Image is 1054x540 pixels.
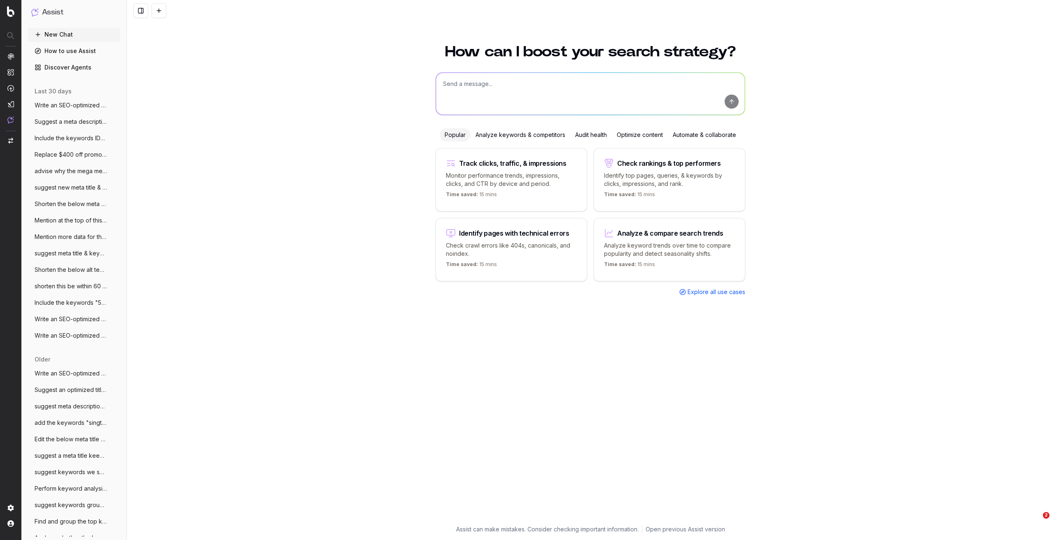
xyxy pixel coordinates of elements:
[7,116,14,123] img: Assist
[35,468,107,476] span: suggest keywords we should target based
[28,313,120,326] button: Write an SEO-optimized content in a simi
[446,172,577,188] p: Monitor performance trends, impressions, clicks, and CTR by device and period.
[35,386,107,394] span: Suggest an optimized title and descripti
[28,148,120,161] button: Replace $400 off promo in the below cont
[35,315,107,323] span: Write an SEO-optimized content in a simi
[646,525,725,533] a: Open previous Assist version
[35,101,107,109] span: Write an SEO-optimized content about the
[28,44,120,58] a: How to use Assist
[28,247,120,260] button: suggest meta title & keywords for our pa
[28,61,120,74] a: Discover Agents
[28,433,120,446] button: Edit the below meta title & description
[446,261,497,271] p: 15 mins
[35,87,72,95] span: last 30 days
[28,99,120,112] button: Write an SEO-optimized content about the
[28,280,120,293] button: shorten this be within 60 characters Sin
[617,230,723,236] div: Analyze & compare search trends
[456,525,639,533] p: Assist can make mistakes. Consider checking important information.
[1026,512,1046,532] iframe: Intercom live chat
[440,128,471,141] div: Popular
[668,128,741,141] div: Automate & collaborate
[28,132,120,145] button: Include the keywords IDD Calls & global
[35,419,107,427] span: add the keywords "singtel" & "[GEOGRAPHIC_DATA]"
[28,383,120,396] button: Suggest an optimized title and descripti
[28,214,120,227] button: Mention at the top of this article that
[35,299,107,307] span: Include the keywords "5G+ priority" as i
[28,296,120,309] button: Include the keywords "5G+ priority" as i
[35,118,107,126] span: Suggest a meta description of less than
[35,452,107,460] span: suggest a meta title keeping to be withi
[28,482,120,495] button: Perform keyword analysis based on the co
[446,241,577,258] p: Check crawl errors like 404s, canonicals, and noindex.
[35,216,107,225] span: Mention at the top of this article that
[7,69,14,76] img: Intelligence
[28,115,120,128] button: Suggest a meta description of less than
[7,85,14,92] img: Activation
[28,263,120,276] button: Shorten the below alt text to be less th
[35,134,107,142] span: Include the keywords IDD Calls & global
[42,7,63,18] h1: Assist
[28,329,120,342] button: Write an SEO-optimized content in a simi
[35,402,107,410] span: suggest meta description for this page h
[35,183,107,192] span: suggest new meta title & description to
[7,520,14,527] img: My account
[35,435,107,443] span: Edit the below meta title & description
[570,128,612,141] div: Audit health
[459,230,569,236] div: Identify pages with technical errors
[28,400,120,413] button: suggest meta description for this page h
[679,288,745,296] a: Explore all use cases
[35,249,107,257] span: suggest meta title & keywords for our pa
[35,151,107,159] span: Replace $400 off promo in the below cont
[28,449,120,462] button: suggest a meta title keeping to be withi
[35,266,107,274] span: Shorten the below alt text to be less th
[28,466,120,479] button: suggest keywords we should target based
[604,172,735,188] p: Identify top pages, queries, & keywords by clicks, impressions, and rank.
[28,416,120,429] button: add the keywords "singtel" & "[GEOGRAPHIC_DATA]"
[35,282,107,290] span: shorten this be within 60 characters Sin
[604,261,655,271] p: 15 mins
[604,261,636,267] span: Time saved:
[28,165,120,178] button: advise why the mega menu in this page ht
[471,128,570,141] div: Analyze keywords & competitors
[617,160,721,167] div: Check rankings & top performers
[35,355,50,364] span: older
[8,138,13,144] img: Switch project
[31,7,117,18] button: Assist
[35,233,107,241] span: Mention more data for the same price in
[7,505,14,511] img: Setting
[28,498,120,512] button: suggest keywords groups which are relate
[604,191,636,197] span: Time saved:
[688,288,745,296] span: Explore all use cases
[35,517,107,526] span: Find and group the top keywords for port
[446,191,497,201] p: 15 mins
[7,6,14,17] img: Botify logo
[446,261,478,267] span: Time saved:
[28,197,120,211] button: Shorten the below meta description to be
[446,191,478,197] span: Time saved:
[612,128,668,141] div: Optimize content
[35,501,107,509] span: suggest keywords groups which are relate
[35,167,107,175] span: advise why the mega menu in this page ht
[28,230,120,243] button: Mention more data for the same price in
[604,241,735,258] p: Analyze keyword trends over time to compare popularity and detect seasonality shifts.
[7,101,14,107] img: Studio
[459,160,567,167] div: Track clicks, traffic, & impressions
[35,369,107,378] span: Write an SEO-optimized content in a simi
[28,28,120,41] button: New Chat
[604,191,655,201] p: 15 mins
[436,44,745,59] h1: How can I boost your search strategy?
[7,53,14,60] img: Analytics
[28,181,120,194] button: suggest new meta title & description to
[1043,512,1049,519] span: 2
[35,200,107,208] span: Shorten the below meta description to be
[28,367,120,380] button: Write an SEO-optimized content in a simi
[35,331,107,340] span: Write an SEO-optimized content in a simi
[31,8,39,16] img: Assist
[35,484,107,493] span: Perform keyword analysis based on the co
[28,515,120,528] button: Find and group the top keywords for port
